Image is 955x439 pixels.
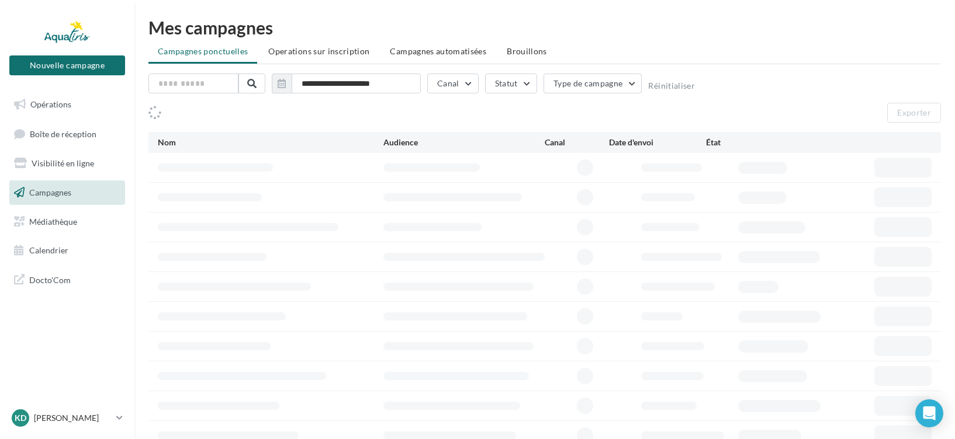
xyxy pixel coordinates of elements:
span: Visibilité en ligne [32,158,94,168]
span: Opérations [30,99,71,109]
a: Visibilité en ligne [7,151,127,176]
span: Operations sur inscription [268,46,369,56]
a: Campagnes [7,180,127,205]
a: Boîte de réception [7,121,127,147]
div: Audience [383,137,545,148]
a: Médiathèque [7,210,127,234]
a: Opérations [7,92,127,117]
a: KD [PERSON_NAME] [9,407,125,429]
div: Nom [158,137,383,148]
div: Open Intercom Messenger [915,399,943,427]
div: Canal [545,137,609,148]
button: Nouvelle campagne [9,55,125,75]
span: Brouillons [507,46,547,56]
p: [PERSON_NAME] [34,412,112,424]
span: Médiathèque [29,216,77,226]
button: Canal [427,74,479,93]
button: Statut [485,74,537,93]
button: Réinitialiser [648,81,695,90]
span: KD [15,412,26,424]
span: Docto'Com [29,272,71,287]
span: Boîte de réception [30,128,96,138]
span: Calendrier [29,245,68,255]
a: Calendrier [7,238,127,263]
div: État [706,137,803,148]
a: Docto'Com [7,267,127,292]
span: Campagnes automatisées [390,46,486,56]
div: Date d'envoi [609,137,706,148]
button: Exporter [887,103,941,123]
span: Campagnes [29,187,71,197]
button: Type de campagne [544,74,642,93]
div: Mes campagnes [148,19,941,36]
